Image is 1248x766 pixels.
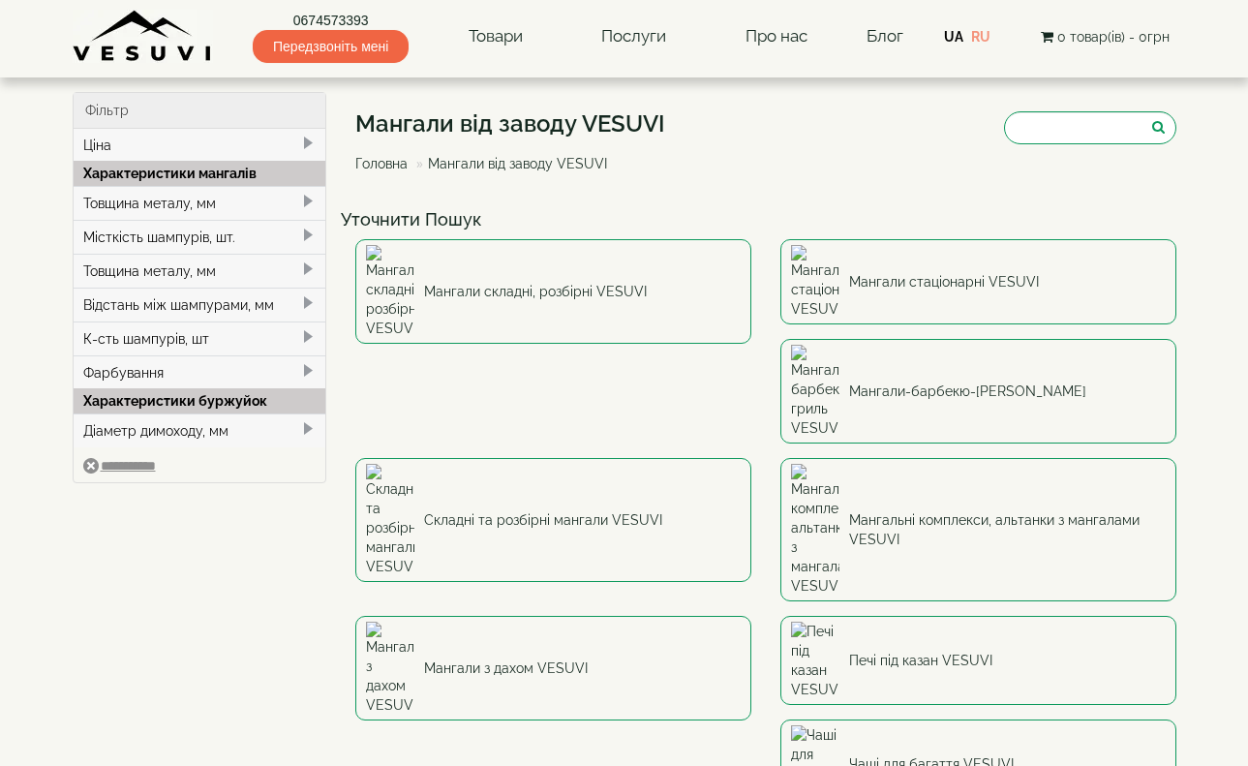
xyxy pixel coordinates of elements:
[74,355,326,389] div: Фарбування
[791,245,839,319] img: Мангали стаціонарні VESUVI
[366,464,414,576] img: Складні та розбірні мангали VESUVI
[971,29,990,45] a: RU
[74,388,326,414] div: Характеристики буржуйок
[582,15,685,59] a: Послуги
[1035,26,1175,47] button: 0 товар(ів) - 0грн
[74,186,326,220] div: Товщина металу, мм
[355,616,751,720] a: Мангали з дахом VESUVI Мангали з дахом VESUVI
[253,11,409,30] a: 0674573393
[74,414,326,447] div: Діаметр димоходу, мм
[780,339,1176,444] a: Мангали-барбекю-гриль VESUVI Мангали-барбекю-[PERSON_NAME]
[355,156,408,171] a: Головна
[411,154,607,173] li: Мангали від заводу VESUVI
[366,245,414,338] img: Мангали складні, розбірні VESUVI
[1057,29,1170,45] span: 0 товар(ів) - 0грн
[791,345,839,438] img: Мангали-барбекю-гриль VESUVI
[355,458,751,582] a: Складні та розбірні мангали VESUVI Складні та розбірні мангали VESUVI
[366,622,414,715] img: Мангали з дахом VESUVI
[74,161,326,186] div: Характеристики мангалів
[449,15,542,59] a: Товари
[341,210,1191,230] h4: Уточнити Пошук
[726,15,827,59] a: Про нас
[780,616,1176,705] a: Печі під казан VESUVI Печі під казан VESUVI
[780,458,1176,601] a: Мангальні комплекси, альтанки з мангалами VESUVI Мангальні комплекси, альтанки з мангалами VESUVI
[355,111,665,137] h1: Мангали від заводу VESUVI
[74,254,326,288] div: Товщина металу, мм
[944,29,963,45] a: UA
[253,30,409,63] span: Передзвоніть мені
[74,322,326,355] div: К-сть шампурів, шт
[867,26,903,46] a: Блог
[355,239,751,344] a: Мангали складні, розбірні VESUVI Мангали складні, розбірні VESUVI
[74,220,326,254] div: Місткість шампурів, шт.
[74,93,326,129] div: Фільтр
[791,464,839,596] img: Мангальні комплекси, альтанки з мангалами VESUVI
[780,239,1176,324] a: Мангали стаціонарні VESUVI Мангали стаціонарні VESUVI
[74,288,326,322] div: Відстань між шампурами, мм
[74,129,326,162] div: Ціна
[73,10,213,63] img: Завод VESUVI
[791,622,839,699] img: Печі під казан VESUVI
